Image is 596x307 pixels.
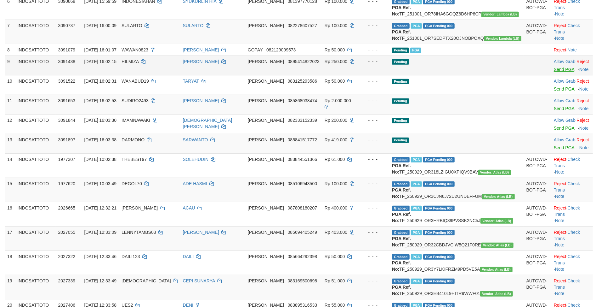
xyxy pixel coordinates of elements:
span: [DATE] 10:02:38 [84,157,116,162]
span: Rp 250.000 [325,59,347,64]
span: Copy 083125293586 to clipboard [288,79,317,84]
span: Rp 100.000 [325,181,347,186]
span: [DATE] 16:02:53 [84,98,116,103]
td: 17 [5,226,15,251]
span: 3091653 [58,98,76,103]
span: Vendor URL: https://dashboard.q2checkout.com/secure [480,218,513,224]
td: · · [551,153,593,178]
span: PGA Pending [423,254,455,260]
a: Send PGA [554,106,574,111]
td: INDOSATTOTO [15,153,56,178]
a: Reject [576,118,589,123]
a: Send PGA [554,126,574,131]
td: 11 [5,95,15,114]
a: Note [555,218,565,223]
span: THEBEST97 [122,157,147,162]
td: INDOSATTOTO [15,56,56,75]
a: SULARTO [183,23,204,28]
span: Copy 085841517772 to clipboard [288,137,317,142]
td: INDOSATTOTO [15,20,56,44]
span: PGA Pending [423,181,455,187]
span: Rp 50.000 [325,254,345,259]
td: 12 [5,114,15,134]
span: [DATE] 12:33:46 [84,254,116,259]
span: Marked by bykanggota2 [411,230,422,235]
td: INDOSATTOTO [15,114,56,134]
a: Note [579,106,589,111]
span: GOPAY [248,47,263,52]
a: Note [555,291,565,296]
a: Note [555,36,565,41]
div: - - - [362,97,387,104]
a: Allow Grab [554,79,575,84]
a: Check Trans [554,181,580,192]
span: · [554,59,576,64]
a: Reject [554,23,566,28]
span: PGA Pending [423,23,455,29]
td: INDOSATTOTO [15,275,56,299]
a: Check Trans [554,254,580,265]
span: Rp 2.000.000 [325,98,351,103]
td: 9 [5,56,15,75]
div: - - - [362,156,387,162]
span: Rp 50.000 [325,47,345,52]
a: Note [579,145,589,150]
span: 3091844 [58,118,76,123]
b: PGA Ref. No: [392,187,411,199]
span: [DATE] 16:03:30 [84,118,116,123]
span: Pending [392,138,409,143]
span: · [554,79,576,84]
span: Grabbed [392,230,410,235]
b: PGA Ref. No: [392,260,411,272]
td: · · [551,275,593,299]
span: Pending [392,59,409,65]
td: TF_250929_OR318LZIGU0XPIQV9BAV [389,153,524,178]
a: Note [579,67,589,72]
span: Copy 087808180207 to clipboard [288,205,317,210]
span: Rp 200.000 [325,118,347,123]
div: - - - [362,137,387,143]
td: INDOSATTOTO [15,226,56,251]
td: · [551,44,593,56]
span: PGA Pending [423,157,455,162]
span: Marked by bykanggota2 [411,254,422,260]
a: Note [579,86,589,92]
td: 19 [5,275,15,299]
a: ADE HASMI [183,181,207,186]
a: Send PGA [554,67,574,72]
td: AUTOWD-BOT-PGA [524,153,551,178]
span: Marked by bykanggota1 [410,48,421,53]
span: Grabbed [392,181,410,187]
span: Vendor URL: https://dashboard.q2checkout.com/secure [484,36,521,41]
span: 1977620 [58,181,76,186]
a: Check Trans [554,157,580,168]
span: [DATE] 12:33:09 [84,230,116,235]
div: - - - [362,78,387,84]
span: [PERSON_NAME] [248,254,284,259]
td: 16 [5,202,15,226]
a: Note [579,126,589,131]
td: 14 [5,153,15,178]
span: Grabbed [392,157,410,162]
a: Note [555,267,565,272]
b: PGA Ref. No: [392,5,411,16]
a: Reject [554,278,566,283]
a: Note [555,11,565,16]
a: ACAU [183,205,195,210]
a: [DEMOGRAPHIC_DATA] [PERSON_NAME] [183,118,232,129]
span: Copy 085868038474 to clipboard [288,98,317,103]
td: · [551,114,593,134]
a: Reject [576,59,589,64]
a: Allow Grab [554,137,575,142]
a: Reject [554,181,566,186]
span: DAILI123 [122,254,140,259]
span: Grabbed [392,23,410,29]
span: Copy 083844551366 to clipboard [288,157,317,162]
td: · [551,95,593,114]
div: - - - [362,22,387,29]
span: DEGOL70 [122,181,142,186]
a: Reject [554,205,566,210]
a: Note [568,47,577,52]
span: [DATE] 16:02:31 [84,79,116,84]
td: INDOSATTOTO [15,75,56,95]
